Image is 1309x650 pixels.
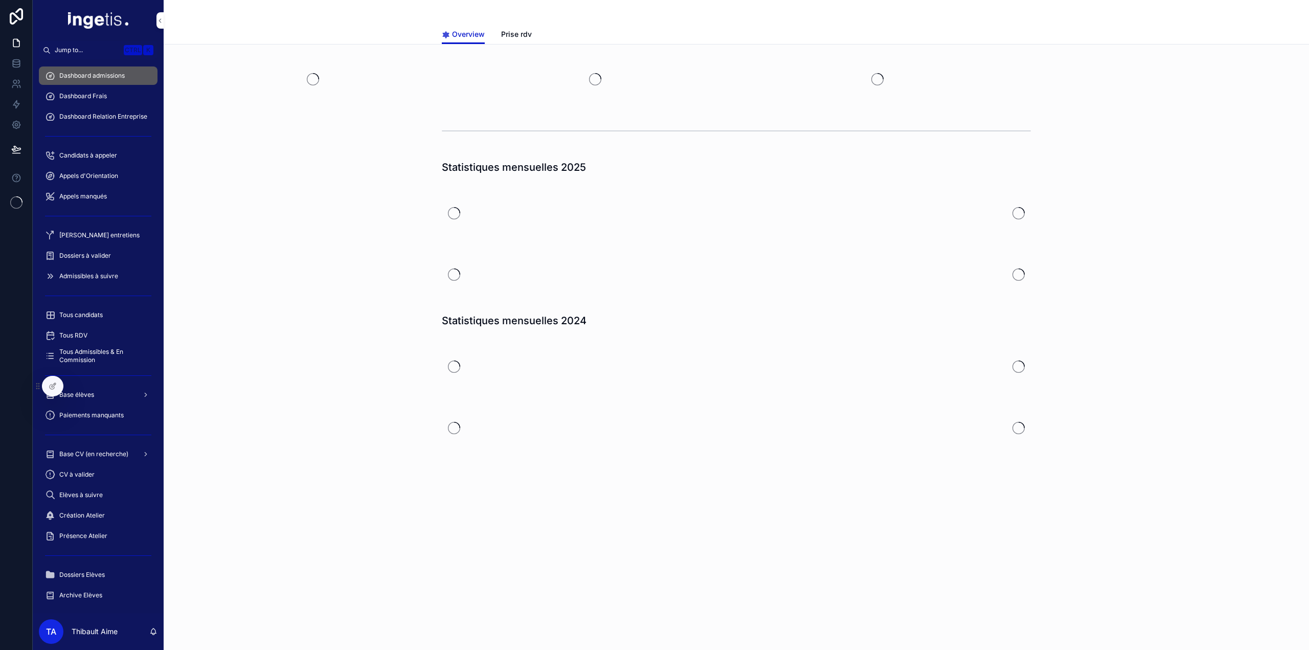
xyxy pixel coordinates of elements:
[39,386,157,404] a: Base élèves
[39,326,157,345] a: Tous RDV
[39,107,157,126] a: Dashboard Relation Entreprise
[59,391,94,399] span: Base élèves
[39,87,157,105] a: Dashboard Frais
[72,626,118,637] p: Thibault Aime
[39,187,157,206] a: Appels manqués
[59,450,128,458] span: Base CV (en recherche)
[59,331,87,340] span: Tous RDV
[59,172,118,180] span: Appels d'Orientation
[39,246,157,265] a: Dossiers à valider
[59,470,95,479] span: CV à valider
[46,625,56,638] span: TA
[59,231,140,239] span: [PERSON_NAME] entretiens
[59,591,102,599] span: Archive Elèves
[59,491,103,499] span: Elèves à suivre
[59,311,103,319] span: Tous candidats
[39,66,157,85] a: Dashboard admissions
[452,29,485,39] span: Overview
[124,45,142,55] span: Ctrl
[39,267,157,285] a: Admissibles à suivre
[39,167,157,185] a: Appels d'Orientation
[39,41,157,59] button: Jump to...CtrlK
[39,146,157,165] a: Candidats à appeler
[59,348,147,364] span: Tous Admissibles & En Commission
[39,586,157,604] a: Archive Elèves
[39,347,157,365] a: Tous Admissibles & En Commission
[39,486,157,504] a: Elèves à suivre
[39,306,157,324] a: Tous candidats
[59,272,118,280] span: Admissibles à suivre
[39,506,157,525] a: Création Atelier
[59,92,107,100] span: Dashboard Frais
[59,571,105,579] span: Dossiers Elèves
[501,29,532,39] span: Prise rdv
[59,511,105,520] span: Création Atelier
[59,411,124,419] span: Paiements manquants
[59,532,107,540] span: Présence Atelier
[59,151,117,160] span: Candidats à appeler
[442,25,485,44] a: Overview
[144,46,152,54] span: K
[33,59,164,613] div: scrollable content
[442,313,586,328] h1: Statistiques mensuelles 2024
[59,72,125,80] span: Dashboard admissions
[39,527,157,545] a: Présence Atelier
[39,406,157,424] a: Paiements manquants
[39,445,157,463] a: Base CV (en recherche)
[59,113,147,121] span: Dashboard Relation Entreprise
[39,465,157,484] a: CV à valider
[501,25,532,46] a: Prise rdv
[39,566,157,584] a: Dossiers Elèves
[59,192,107,200] span: Appels manqués
[55,46,120,54] span: Jump to...
[39,226,157,244] a: [PERSON_NAME] entretiens
[59,252,111,260] span: Dossiers à valider
[68,12,128,29] img: App logo
[442,160,586,174] h1: Statistiques mensuelles 2025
